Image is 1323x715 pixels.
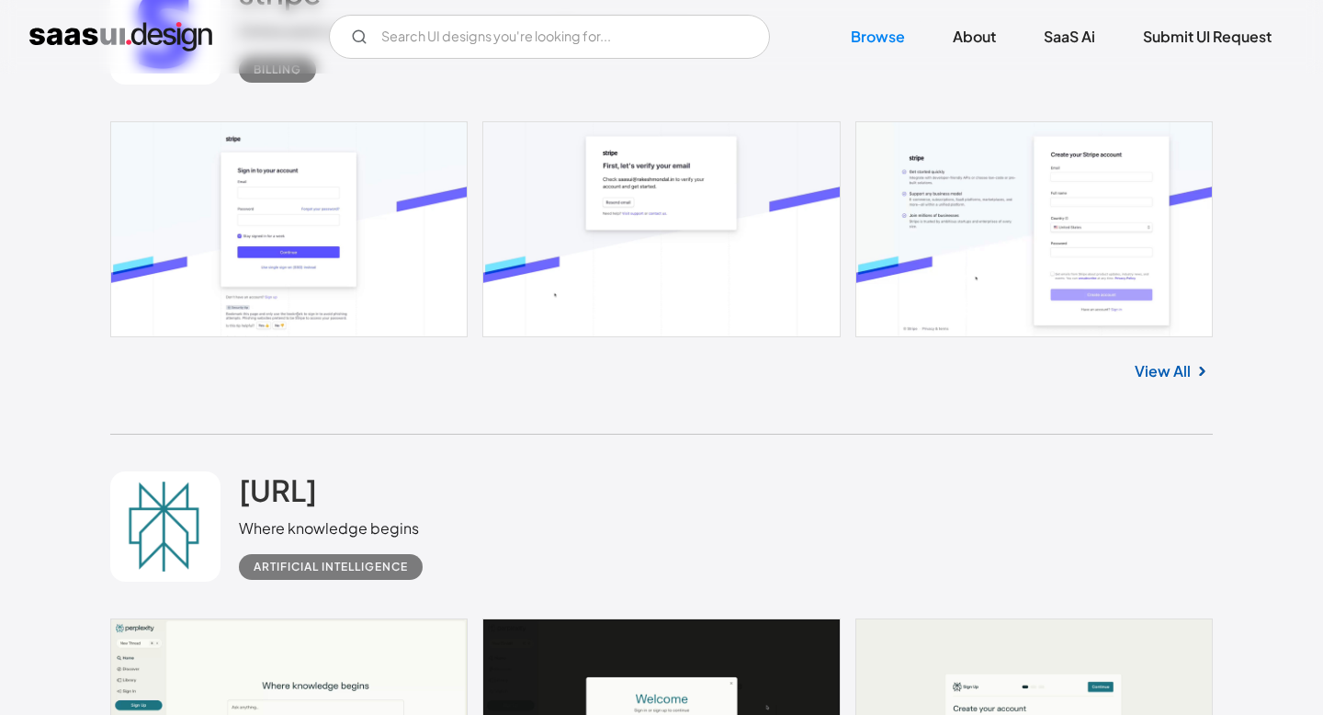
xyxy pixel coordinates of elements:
input: Search UI designs you're looking for... [329,15,770,59]
form: Email Form [329,15,770,59]
a: Browse [829,17,927,57]
a: Submit UI Request [1121,17,1294,57]
a: About [931,17,1018,57]
a: View All [1135,360,1191,382]
div: Artificial Intelligence [254,556,408,578]
a: [URL] [239,471,317,517]
a: home [29,22,212,51]
div: Where knowledge begins [239,517,437,539]
h2: [URL] [239,471,317,508]
a: SaaS Ai [1022,17,1117,57]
